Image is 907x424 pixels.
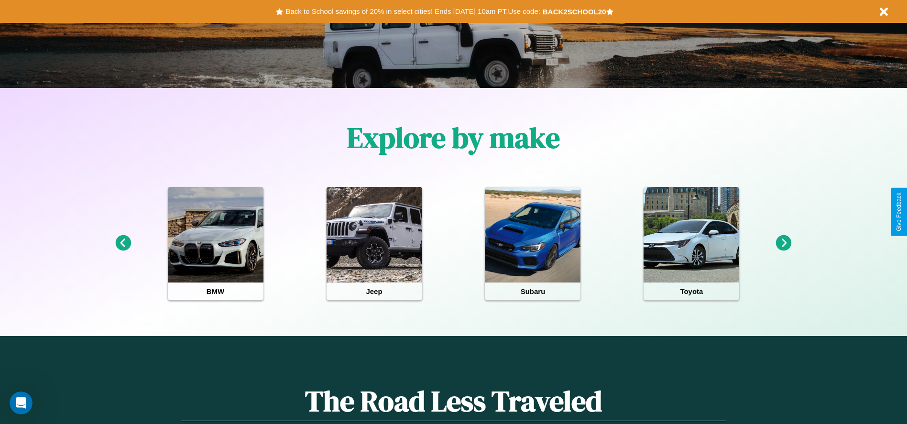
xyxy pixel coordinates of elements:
[896,193,902,231] div: Give Feedback
[327,283,422,300] h4: Jeep
[644,283,739,300] h4: Toyota
[10,391,33,414] iframe: Intercom live chat
[347,118,560,157] h1: Explore by make
[485,283,580,300] h4: Subaru
[168,283,263,300] h4: BMW
[181,381,725,421] h1: The Road Less Traveled
[543,8,606,16] b: BACK2SCHOOL20
[283,5,542,18] button: Back to School savings of 20% in select cities! Ends [DATE] 10am PT.Use code:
